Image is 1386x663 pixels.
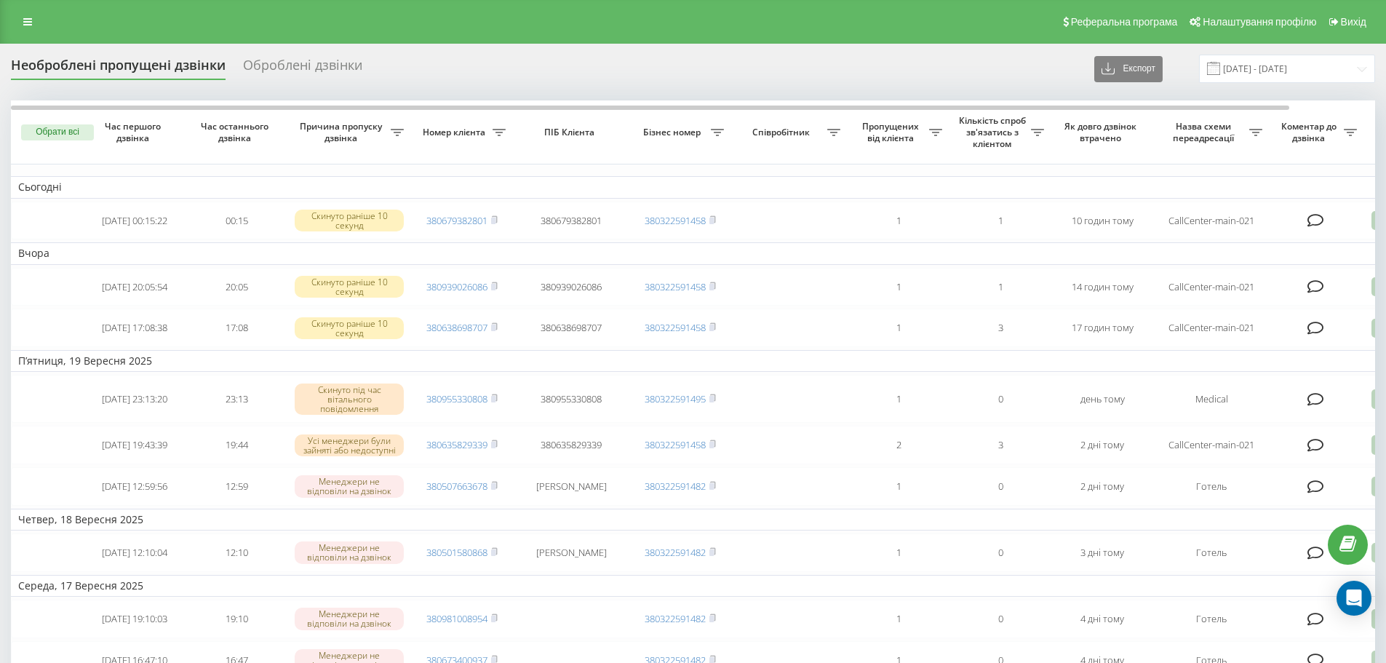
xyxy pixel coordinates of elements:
[84,375,186,423] td: [DATE] 23:13:20
[1094,56,1163,82] button: Експорт
[848,600,949,638] td: 1
[1153,309,1270,347] td: CallCenter-main-021
[1051,426,1153,464] td: 2 дні тому
[84,309,186,347] td: [DATE] 17:08:38
[295,317,404,339] div: Скинуто раніше 10 секунд
[949,467,1051,506] td: 0
[1341,16,1366,28] span: Вихід
[949,533,1051,572] td: 0
[1051,467,1153,506] td: 2 дні тому
[949,600,1051,638] td: 0
[949,202,1051,240] td: 1
[186,533,287,572] td: 12:10
[426,214,487,227] a: 380679382801
[1153,533,1270,572] td: Готель
[84,202,186,240] td: [DATE] 00:15:22
[513,467,629,506] td: [PERSON_NAME]
[84,533,186,572] td: [DATE] 12:10:04
[11,57,226,80] div: Необроблені пропущені дзвінки
[1051,533,1153,572] td: 3 дні тому
[1337,581,1371,616] div: Open Intercom Messenger
[418,127,493,138] span: Номер клієнта
[1051,268,1153,306] td: 14 годин тому
[1051,309,1153,347] td: 17 годин тому
[1153,600,1270,638] td: Готель
[1153,375,1270,423] td: Medical
[426,612,487,625] a: 380981008954
[1071,16,1178,28] span: Реферальна програма
[957,115,1031,149] span: Кількість спроб зв'язатись з клієнтом
[645,438,706,451] a: 380322591458
[645,214,706,227] a: 380322591458
[295,121,391,143] span: Причина пропуску дзвінка
[186,600,287,638] td: 19:10
[1277,121,1344,143] span: Коментар до дзвінка
[848,375,949,423] td: 1
[426,392,487,405] a: 380955330808
[426,280,487,293] a: 380939026086
[738,127,827,138] span: Співробітник
[295,541,404,563] div: Менеджери не відповіли на дзвінок
[848,309,949,347] td: 1
[1051,375,1153,423] td: день тому
[949,375,1051,423] td: 0
[848,426,949,464] td: 2
[295,475,404,497] div: Менеджери не відповіли на дзвінок
[513,533,629,572] td: [PERSON_NAME]
[513,268,629,306] td: 380939026086
[426,321,487,334] a: 380638698707
[513,202,629,240] td: 380679382801
[949,309,1051,347] td: 3
[84,268,186,306] td: [DATE] 20:05:54
[295,384,404,416] div: Скинуто під час вітального повідомлення
[186,426,287,464] td: 19:44
[848,202,949,240] td: 1
[513,426,629,464] td: 380635829339
[645,612,706,625] a: 380322591482
[1203,16,1316,28] span: Налаштування профілю
[1153,268,1270,306] td: CallCenter-main-021
[295,608,404,630] div: Менеджери не відповіли на дзвінок
[186,309,287,347] td: 17:08
[645,480,706,493] a: 380322591482
[949,268,1051,306] td: 1
[426,480,487,493] a: 380507663678
[295,210,404,231] div: Скинуто раніше 10 секунд
[1051,202,1153,240] td: 10 годин тому
[186,375,287,423] td: 23:13
[848,268,949,306] td: 1
[645,280,706,293] a: 380322591458
[645,392,706,405] a: 380322591495
[855,121,929,143] span: Пропущених від клієнта
[1051,600,1153,638] td: 4 дні тому
[525,127,617,138] span: ПІБ Клієнта
[295,434,404,456] div: Усі менеджери були зайняті або недоступні
[84,600,186,638] td: [DATE] 19:10:03
[645,546,706,559] a: 380322591482
[426,546,487,559] a: 380501580868
[949,426,1051,464] td: 3
[295,276,404,298] div: Скинуто раніше 10 секунд
[426,438,487,451] a: 380635829339
[513,309,629,347] td: 380638698707
[637,127,711,138] span: Бізнес номер
[95,121,174,143] span: Час першого дзвінка
[1160,121,1249,143] span: Назва схеми переадресації
[645,321,706,334] a: 380322591458
[197,121,276,143] span: Час останнього дзвінка
[243,57,362,80] div: Оброблені дзвінки
[1153,467,1270,506] td: Готель
[21,124,94,140] button: Обрати всі
[84,467,186,506] td: [DATE] 12:59:56
[1153,202,1270,240] td: CallCenter-main-021
[186,202,287,240] td: 00:15
[84,426,186,464] td: [DATE] 19:43:39
[1153,426,1270,464] td: CallCenter-main-021
[186,467,287,506] td: 12:59
[1063,121,1142,143] span: Як довго дзвінок втрачено
[186,268,287,306] td: 20:05
[848,533,949,572] td: 1
[513,375,629,423] td: 380955330808
[848,467,949,506] td: 1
